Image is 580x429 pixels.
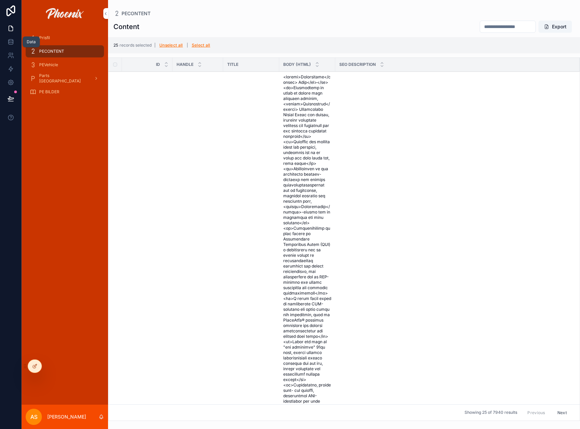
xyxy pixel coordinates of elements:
span: AS [30,413,37,421]
span: 25 [113,43,118,48]
span: | [154,43,156,48]
span: handle [177,62,193,67]
div: scrollable content [22,27,108,107]
p: [PERSON_NAME] [47,413,86,420]
a: PE BILDER [26,86,104,98]
img: App logo [46,8,84,19]
button: Next [553,407,572,418]
span: PEVehicle [39,62,58,68]
a: Prisfil [26,32,104,44]
span: Parts [GEOGRAPHIC_DATA] [39,73,88,84]
h1: Content [113,22,139,31]
a: Parts [GEOGRAPHIC_DATA] [26,72,104,84]
span: Showing 25 of 7940 results [465,410,517,415]
button: Unselect all [157,40,185,51]
span: PE BILDER [39,89,59,95]
span: PECONTENT [122,10,151,17]
div: Data [27,39,36,45]
button: Export [538,21,572,33]
span: SEO Description [339,62,376,67]
a: PECONTENT [26,45,104,57]
a: PEVehicle [26,59,104,71]
span: records selected [120,43,152,48]
span: title [227,62,238,67]
span: PECONTENT [39,49,64,54]
span: body (html) [283,62,311,67]
a: PECONTENT [113,10,151,17]
span: | [187,43,188,48]
span: Id [156,62,160,67]
button: Select all [189,40,213,51]
span: Prisfil [39,35,50,41]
